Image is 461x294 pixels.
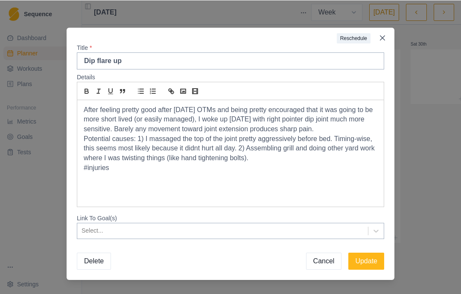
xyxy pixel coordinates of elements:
[189,86,201,96] button: video
[77,43,379,52] label: Title
[117,86,128,96] button: blockquote
[77,52,384,69] input: Awesome training day
[135,86,147,96] button: list: bullet
[376,31,389,44] button: Close
[337,33,371,43] button: Reschedule
[177,86,189,96] button: image
[165,86,177,96] button: link
[93,86,105,96] button: italic
[348,252,384,269] button: Update
[84,134,377,163] p: Potential causes: 1) I massaged the top of the joint pretty aggressively before bed. Timing-wise,...
[77,72,379,81] label: Details
[77,252,111,269] button: Delete
[77,213,384,239] label: Link To Goal(s)
[81,86,93,96] button: bold
[82,226,83,235] input: Link To Goal(s)Select...
[147,86,159,96] button: list: ordered
[84,163,377,173] p: #injuries
[105,86,117,96] button: underline
[84,105,377,134] p: After feeling pretty good after [DATE] OTMs and being pretty encouraged that it was going to be m...
[306,252,342,269] button: Cancel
